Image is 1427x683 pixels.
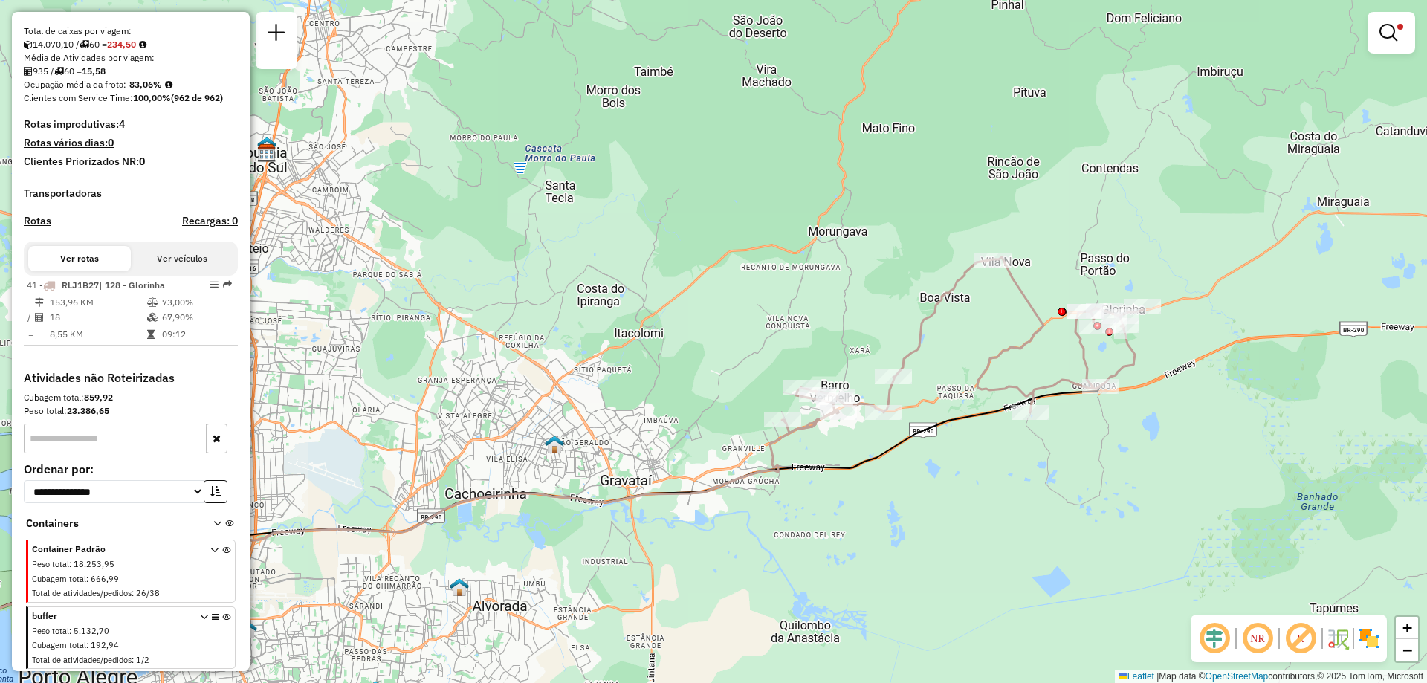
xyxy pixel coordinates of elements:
[1397,24,1403,30] span: Filtro Ativo
[32,609,192,623] span: buffer
[32,626,69,636] span: Peso total
[147,298,158,307] i: % de utilização do peso
[24,38,238,51] div: 14.070,10 / 60 =
[32,574,86,584] span: Cubagem total
[49,310,146,325] td: 18
[139,155,145,168] strong: 0
[84,392,113,403] strong: 859,92
[74,626,109,636] span: 5.132,70
[257,136,276,155] img: SAPUCAIA DO SUL
[24,215,51,227] a: Rotas
[212,613,219,669] i: Opções
[49,295,146,310] td: 153,96 KM
[24,79,126,90] span: Ocupação média da frota:
[35,298,44,307] i: Distância Total
[133,92,171,103] strong: 100,00%
[1326,627,1350,650] img: Fluxo de ruas
[28,246,131,271] button: Ver rotas
[1197,621,1232,656] span: Ocultar deslocamento
[171,92,223,103] strong: (962 de 962)
[86,640,88,650] span: :
[27,310,34,325] td: /
[129,79,162,90] strong: 83,06%
[32,543,192,556] span: Container Padrão
[1119,671,1154,682] a: Leaflet
[147,330,155,339] i: Tempo total em rota
[1156,671,1159,682] span: |
[74,559,114,569] span: 18.253,95
[1402,618,1412,637] span: +
[119,117,125,131] strong: 4
[132,588,134,598] span: :
[545,435,564,454] img: 2453 - Warecloud Vera Cruz
[257,143,276,163] img: CDD Sapucaia
[67,405,109,416] strong: 23.386,65
[32,655,132,665] span: Total de atividades/pedidos
[24,155,238,168] h4: Clientes Priorizados NR:
[139,40,146,49] i: Meta Caixas/viagem: 242,33 Diferença: -7,83
[108,136,114,149] strong: 0
[262,18,291,51] a: Nova sessão e pesquisa
[24,25,238,38] div: Total de caixas por viagem:
[49,327,146,342] td: 8,55 KM
[1396,617,1418,639] a: Zoom in
[86,574,88,584] span: :
[24,404,238,418] div: Peso total:
[1373,18,1409,48] a: Exibir filtros
[24,391,238,404] div: Cubagem total:
[24,460,238,478] label: Ordenar por:
[1357,627,1381,650] img: Exibir/Ocultar setores
[132,655,134,665] span: :
[91,640,119,650] span: 192,94
[27,279,165,291] span: 41 -
[165,80,172,89] em: Média calculada utilizando a maior ocupação (%Peso ou %Cubagem) de cada rota da sessão. Rotas cro...
[69,626,71,636] span: :
[161,295,232,310] td: 73,00%
[210,280,219,289] em: Opções
[82,65,106,77] strong: 15,58
[1115,670,1427,683] div: Map data © contributors,© 2025 TomTom, Microsoft
[131,246,233,271] button: Ver veículos
[1396,639,1418,661] a: Zoom out
[54,67,64,76] i: Total de rotas
[99,279,165,291] span: | 128 - Glorinha
[24,65,238,78] div: 935 / 60 =
[147,313,158,322] i: % de utilização da cubagem
[161,327,232,342] td: 09:12
[1283,621,1318,656] span: Exibir rótulo
[80,40,89,49] i: Total de rotas
[91,574,119,584] span: 666,99
[32,559,69,569] span: Peso total
[35,313,44,322] i: Total de Atividades
[24,118,238,131] h4: Rotas improdutivas:
[204,480,227,503] button: Ordem crescente
[24,187,238,200] h4: Transportadoras
[24,51,238,65] div: Média de Atividades por viagem:
[27,327,34,342] td: =
[62,279,99,291] span: RLJ1B27
[69,559,71,569] span: :
[223,280,232,289] em: Rota exportada
[136,655,149,665] span: 1/2
[26,516,194,531] span: Containers
[24,371,238,385] h4: Atividades não Roteirizadas
[182,215,238,227] h4: Recargas: 0
[1240,621,1275,656] span: Ocultar NR
[24,92,133,103] span: Clientes com Service Time:
[107,39,136,50] strong: 234,50
[32,588,132,598] span: Total de atividades/pedidos
[450,577,469,597] img: 2466 - Warecloud Alvorada
[24,40,33,49] i: Cubagem total roteirizado
[136,588,160,598] span: 26/38
[161,310,232,325] td: 67,90%
[1402,641,1412,659] span: −
[1206,671,1269,682] a: OpenStreetMap
[24,67,33,76] i: Total de Atividades
[32,640,86,650] span: Cubagem total
[24,137,238,149] h4: Rotas vários dias:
